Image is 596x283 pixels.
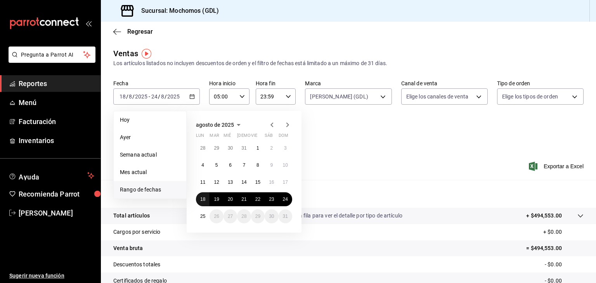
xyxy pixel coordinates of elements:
abbr: 25 de agosto de 2025 [200,214,205,219]
abbr: 23 de agosto de 2025 [269,197,274,202]
span: Semana actual [120,151,180,159]
button: 25 de agosto de 2025 [196,209,210,223]
abbr: 6 de agosto de 2025 [229,162,232,168]
button: 4 de agosto de 2025 [196,158,210,172]
abbr: 29 de agosto de 2025 [255,214,260,219]
span: Elige los canales de venta [406,93,468,100]
abbr: 1 de agosto de 2025 [256,145,259,151]
button: Pregunta a Parrot AI [9,47,95,63]
button: 5 de agosto de 2025 [210,158,223,172]
span: / [126,93,128,100]
label: Canal de venta [401,81,488,86]
button: 28 de agosto de 2025 [237,209,251,223]
abbr: 31 de agosto de 2025 [283,214,288,219]
abbr: sábado [265,133,273,141]
button: 29 de agosto de 2025 [251,209,265,223]
button: 30 de agosto de 2025 [265,209,278,223]
input: -- [151,93,158,100]
abbr: 14 de agosto de 2025 [241,179,246,185]
span: - [149,93,150,100]
abbr: 22 de agosto de 2025 [255,197,260,202]
span: Mes actual [120,168,180,176]
input: ---- [135,93,148,100]
span: Hoy [120,116,180,124]
abbr: martes [210,133,219,141]
span: Rango de fechas [120,186,180,194]
span: Menú [19,97,94,108]
abbr: 17 de agosto de 2025 [283,179,288,185]
button: 10 de agosto de 2025 [279,158,292,172]
button: 27 de agosto de 2025 [223,209,237,223]
span: [PERSON_NAME] (GDL) [310,93,368,100]
button: 29 de julio de 2025 [210,141,223,155]
span: [PERSON_NAME] [19,208,94,218]
span: / [132,93,135,100]
abbr: miércoles [223,133,231,141]
abbr: 7 de agosto de 2025 [243,162,246,168]
p: Descuentos totales [113,261,160,269]
button: 3 de agosto de 2025 [279,141,292,155]
button: Exportar a Excel [530,162,584,171]
button: open_drawer_menu [85,20,92,26]
span: Sugerir nueva función [9,272,94,280]
button: Regresar [113,28,153,35]
a: Pregunta a Parrot AI [5,56,95,64]
button: 7 de agosto de 2025 [237,158,251,172]
abbr: 18 de agosto de 2025 [200,197,205,202]
button: agosto de 2025 [196,120,243,129]
span: agosto de 2025 [196,122,234,128]
abbr: 16 de agosto de 2025 [269,179,274,185]
label: Hora fin [256,81,296,86]
div: Ventas [113,48,138,59]
span: Recomienda Parrot [19,189,94,199]
abbr: 20 de agosto de 2025 [228,197,233,202]
span: Inventarios [19,135,94,146]
button: 2 de agosto de 2025 [265,141,278,155]
button: 14 de agosto de 2025 [237,175,251,189]
button: 31 de julio de 2025 [237,141,251,155]
abbr: 27 de agosto de 2025 [228,214,233,219]
input: -- [128,93,132,100]
button: 22 de agosto de 2025 [251,192,265,206]
abbr: 29 de julio de 2025 [214,145,219,151]
span: Pregunta a Parrot AI [21,51,83,59]
span: Ayer [120,133,180,141]
h3: Sucursal: Mochomos (GDL) [135,6,219,16]
input: ---- [167,93,180,100]
abbr: 3 de agosto de 2025 [284,145,287,151]
button: 9 de agosto de 2025 [265,158,278,172]
abbr: 4 de agosto de 2025 [201,162,204,168]
abbr: jueves [237,133,283,141]
p: + $494,553.00 [526,212,562,220]
input: -- [161,93,165,100]
abbr: 8 de agosto de 2025 [256,162,259,168]
button: 20 de agosto de 2025 [223,192,237,206]
button: 13 de agosto de 2025 [223,175,237,189]
abbr: 28 de julio de 2025 [200,145,205,151]
p: Cargos por servicio [113,228,161,236]
abbr: 11 de agosto de 2025 [200,179,205,185]
abbr: 5 de agosto de 2025 [215,162,218,168]
span: / [158,93,160,100]
abbr: 24 de agosto de 2025 [283,197,288,202]
button: 26 de agosto de 2025 [210,209,223,223]
img: Tooltip marker [142,49,151,59]
p: Total artículos [113,212,150,220]
abbr: 15 de agosto de 2025 [255,179,260,185]
button: 15 de agosto de 2025 [251,175,265,189]
button: 23 de agosto de 2025 [265,192,278,206]
span: Facturación [19,116,94,127]
button: 8 de agosto de 2025 [251,158,265,172]
button: 31 de agosto de 2025 [279,209,292,223]
button: 12 de agosto de 2025 [210,175,223,189]
abbr: 2 de agosto de 2025 [270,145,273,151]
abbr: 31 de julio de 2025 [241,145,246,151]
p: - $0.00 [545,261,584,269]
input: -- [119,93,126,100]
p: = $494,553.00 [526,244,584,252]
abbr: 13 de agosto de 2025 [228,179,233,185]
abbr: 26 de agosto de 2025 [214,214,219,219]
abbr: lunes [196,133,204,141]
